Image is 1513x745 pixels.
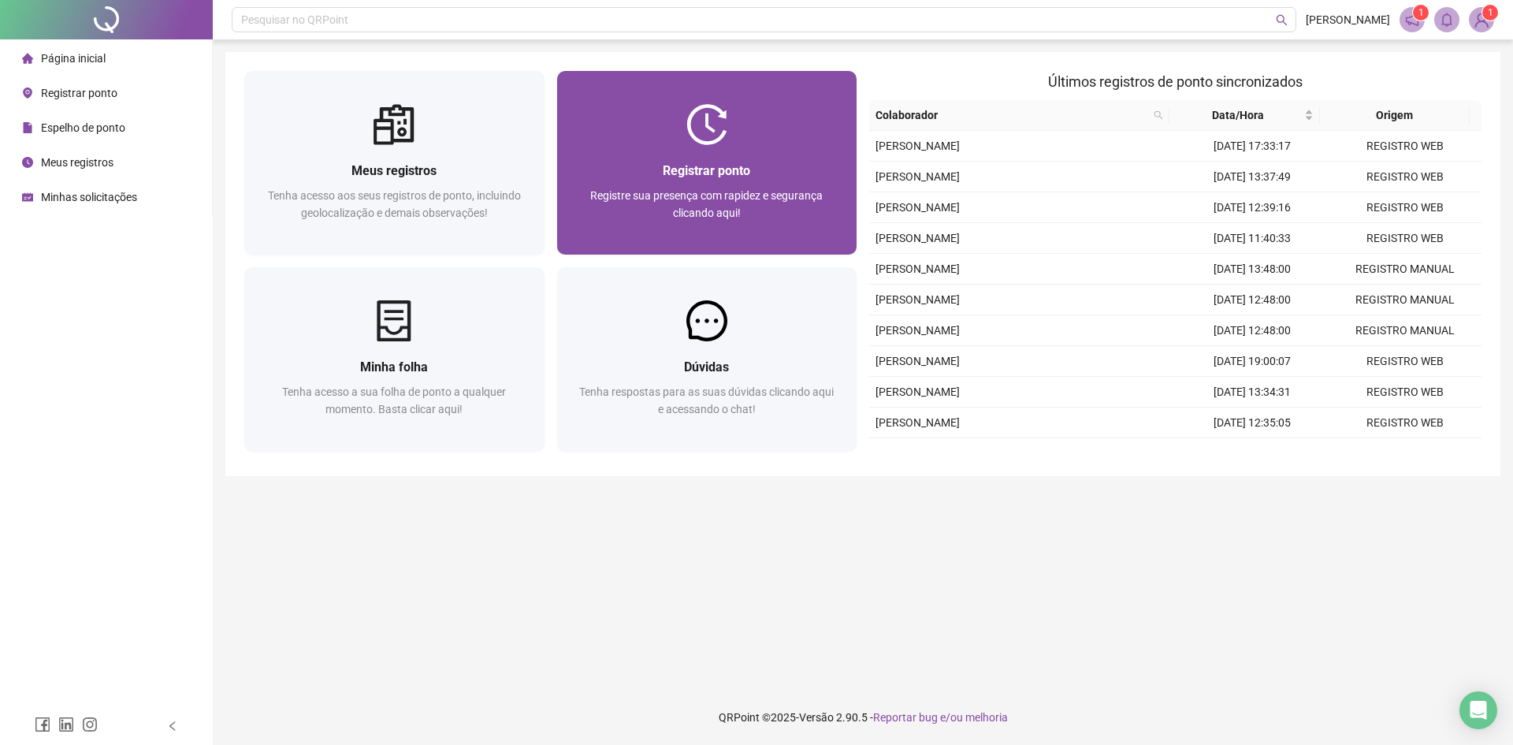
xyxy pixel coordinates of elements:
span: clock-circle [22,157,33,168]
span: linkedin [58,717,74,732]
span: [PERSON_NAME] [875,355,960,367]
span: Meus registros [41,156,113,169]
span: Meus registros [351,163,437,178]
span: Minhas solicitações [41,191,137,203]
td: [DATE] 12:48:00 [1176,285,1329,315]
span: Versão [799,711,834,724]
span: schedule [22,192,33,203]
td: REGISTRO WEB [1329,408,1481,438]
td: [DATE] 13:48:00 [1176,254,1329,285]
a: Meus registrosTenha acesso aos seus registros de ponto, incluindo geolocalização e demais observa... [244,71,545,255]
span: [PERSON_NAME] [875,293,960,306]
span: bell [1440,13,1454,27]
span: Últimos registros de ponto sincronizados [1048,73,1303,90]
sup: Atualize o seu contato no menu Meus Dados [1482,5,1498,20]
span: left [167,721,178,732]
td: REGISTRO WEB [1329,377,1481,408]
span: [PERSON_NAME] [875,416,960,429]
footer: QRPoint © 2025 - 2.90.5 - [213,690,1513,745]
th: Data/Hora [1169,100,1320,131]
td: [DATE] 12:39:16 [1176,192,1329,223]
span: Registrar ponto [663,163,750,178]
td: [DATE] 19:00:07 [1176,346,1329,377]
span: facebook [35,717,50,732]
span: search [1276,14,1288,26]
span: environment [22,88,33,99]
sup: 1 [1413,5,1429,20]
img: 80659 [1470,8,1493,32]
span: Dúvidas [684,359,729,374]
span: Tenha acesso a sua folha de ponto a qualquer momento. Basta clicar aqui! [282,386,506,415]
span: Registre sua presença com rapidez e segurança clicando aqui! [590,189,823,219]
div: Open Intercom Messenger [1459,691,1497,729]
span: home [22,53,33,64]
a: DúvidasTenha respostas para as suas dúvidas clicando aqui e acessando o chat! [557,267,857,451]
span: Página inicial [41,52,106,65]
span: [PERSON_NAME] [875,140,960,152]
span: Registrar ponto [41,87,117,99]
a: Minha folhaTenha acesso a sua folha de ponto a qualquer momento. Basta clicar aqui! [244,267,545,451]
td: [DATE] 11:40:33 [1176,223,1329,254]
span: 1 [1488,7,1493,18]
span: Data/Hora [1176,106,1301,124]
span: [PERSON_NAME] [1306,11,1390,28]
span: [PERSON_NAME] [875,170,960,183]
td: REGISTRO WEB [1329,162,1481,192]
span: Tenha acesso aos seus registros de ponto, incluindo geolocalização e demais observações! [268,189,521,219]
td: REGISTRO MANUAL [1329,315,1481,346]
span: [PERSON_NAME] [875,263,960,275]
span: notification [1405,13,1419,27]
td: REGISTRO WEB [1329,223,1481,254]
span: [PERSON_NAME] [875,324,960,337]
td: [DATE] 13:37:49 [1176,162,1329,192]
td: REGISTRO WEB [1329,438,1481,469]
td: REGISTRO WEB [1329,346,1481,377]
td: [DATE] 12:48:00 [1176,315,1329,346]
span: Colaborador [875,106,1147,124]
td: REGISTRO MANUAL [1329,285,1481,315]
td: [DATE] 13:34:31 [1176,377,1329,408]
span: Tenha respostas para as suas dúvidas clicando aqui e acessando o chat! [579,386,834,415]
span: Minha folha [360,359,428,374]
span: file [22,122,33,133]
span: [PERSON_NAME] [875,232,960,244]
span: Reportar bug e/ou melhoria [873,711,1008,724]
td: REGISTRO WEB [1329,131,1481,162]
span: [PERSON_NAME] [875,201,960,214]
td: [DATE] 17:33:17 [1176,131,1329,162]
th: Origem [1320,100,1470,131]
span: [PERSON_NAME] [875,386,960,398]
td: REGISTRO MANUAL [1329,254,1481,285]
span: search [1151,103,1166,127]
td: REGISTRO WEB [1329,192,1481,223]
span: instagram [82,717,98,732]
span: 1 [1418,7,1424,18]
span: Espelho de ponto [41,121,125,134]
td: [DATE] 12:35:05 [1176,408,1329,438]
span: search [1154,110,1163,120]
a: Registrar pontoRegistre sua presença com rapidez e segurança clicando aqui! [557,71,857,255]
td: [DATE] 08:08:41 [1176,438,1329,469]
